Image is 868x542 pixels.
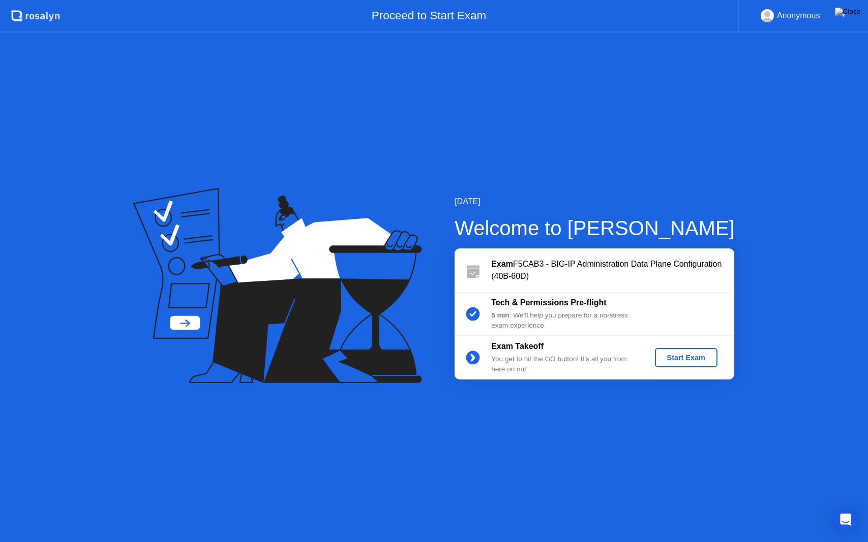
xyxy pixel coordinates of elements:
[491,311,510,319] b: 5 min
[777,9,820,22] div: Anonymous
[491,354,638,375] div: You get to hit the GO button! It’s all you from here on out
[491,258,734,282] div: F5CAB3 - BIG-IP Administration Data Plane Configuration (40B-60D)
[655,348,717,367] button: Start Exam
[491,260,513,268] b: Exam
[455,196,735,208] div: [DATE]
[491,298,606,307] b: Tech & Permissions Pre-flight
[835,8,860,16] img: Close
[491,310,638,331] div: : We’ll help you prepare for a no-stress exam experience
[659,354,713,362] div: Start Exam
[491,342,544,350] b: Exam Takeoff
[455,213,735,243] div: Welcome to [PERSON_NAME]
[833,507,858,532] div: Open Intercom Messenger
